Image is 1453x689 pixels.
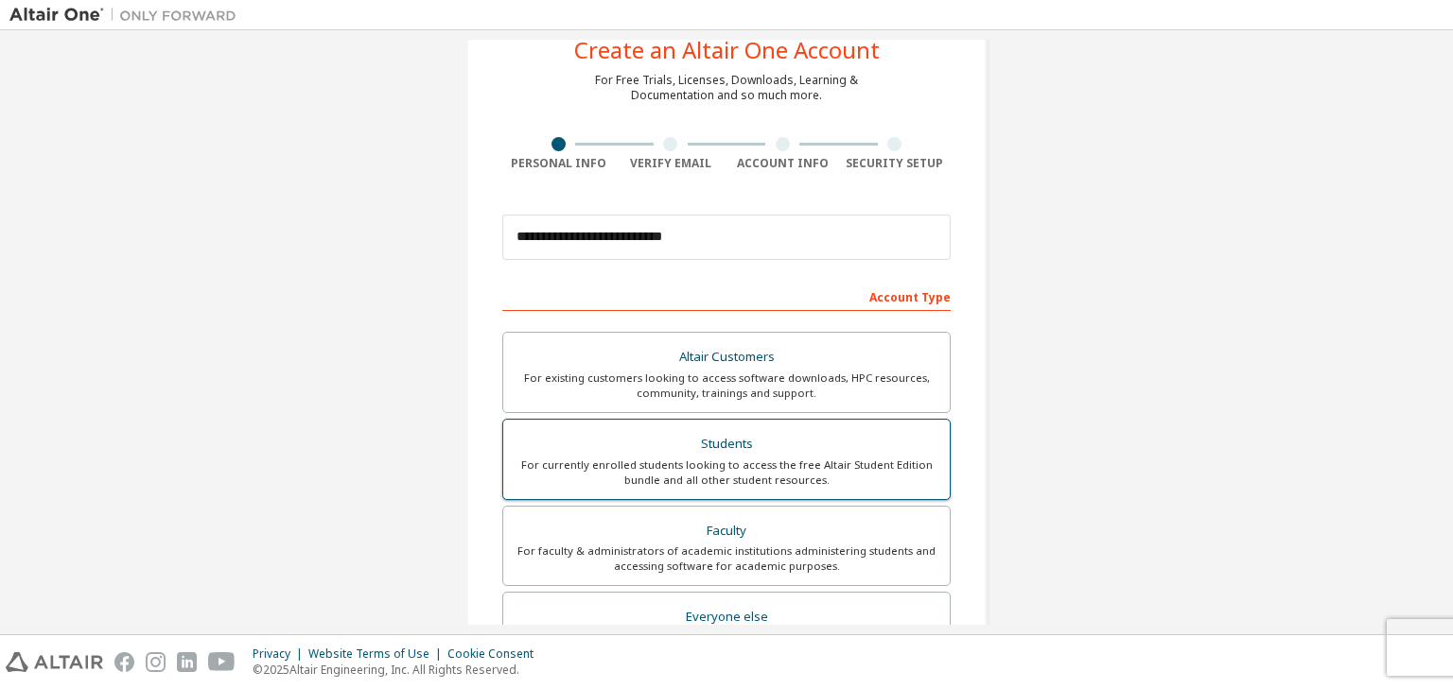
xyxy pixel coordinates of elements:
div: Altair Customers [515,344,938,370]
div: Account Type [502,281,951,311]
div: Website Terms of Use [308,646,447,662]
div: Security Setup [839,156,952,171]
div: For currently enrolled students looking to access the free Altair Student Edition bundle and all ... [515,457,938,488]
p: © 2025 Altair Engineering, Inc. All Rights Reserved. [253,662,545,678]
div: For Free Trials, Licenses, Downloads, Learning & Documentation and so much more. [595,73,858,103]
img: facebook.svg [114,652,134,672]
div: Everyone else [515,604,938,630]
img: Altair One [9,6,246,25]
div: Personal Info [502,156,615,171]
div: Account Info [726,156,839,171]
div: Verify Email [615,156,727,171]
div: Privacy [253,646,308,662]
div: Faculty [515,518,938,544]
img: altair_logo.svg [6,652,103,672]
div: Cookie Consent [447,646,545,662]
div: Create an Altair One Account [574,39,880,61]
div: For faculty & administrators of academic institutions administering students and accessing softwa... [515,543,938,574]
img: instagram.svg [146,652,166,672]
div: Students [515,431,938,457]
img: linkedin.svg [177,652,197,672]
div: For existing customers looking to access software downloads, HPC resources, community, trainings ... [515,370,938,401]
img: youtube.svg [208,652,236,672]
